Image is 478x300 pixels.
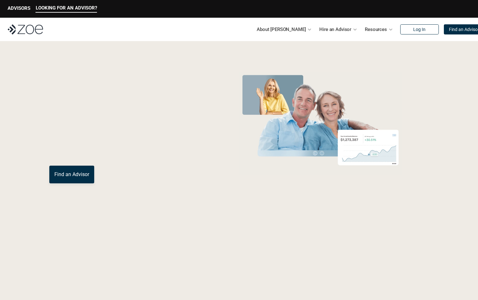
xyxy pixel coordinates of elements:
[400,24,439,34] a: Log In
[257,25,306,34] p: About [PERSON_NAME]
[49,91,177,137] span: with a Financial Advisor
[49,166,94,183] a: Find an Advisor
[319,25,351,34] p: Hire an Advisor
[365,25,387,34] p: Resources
[8,5,30,11] p: ADVISORS
[49,143,212,158] p: You deserve an advisor you can trust. [PERSON_NAME], hire, and invest with vetted, fiduciary, fin...
[49,70,190,94] span: Grow Your Wealth
[413,27,426,32] p: Log In
[36,5,97,11] p: LOOKING FOR AN ADVISOR?
[233,179,408,182] em: The information in the visuals above is for illustrative purposes only and does not represent an ...
[236,72,405,175] img: Zoe Financial Hero Image
[54,171,89,177] p: Find an Advisor
[15,264,463,291] p: Loremipsum: *DolOrsi Ametconsecte adi Eli Seddoeius tem inc utlaboreet. Dol 8298 MagNaal Enimadmi...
